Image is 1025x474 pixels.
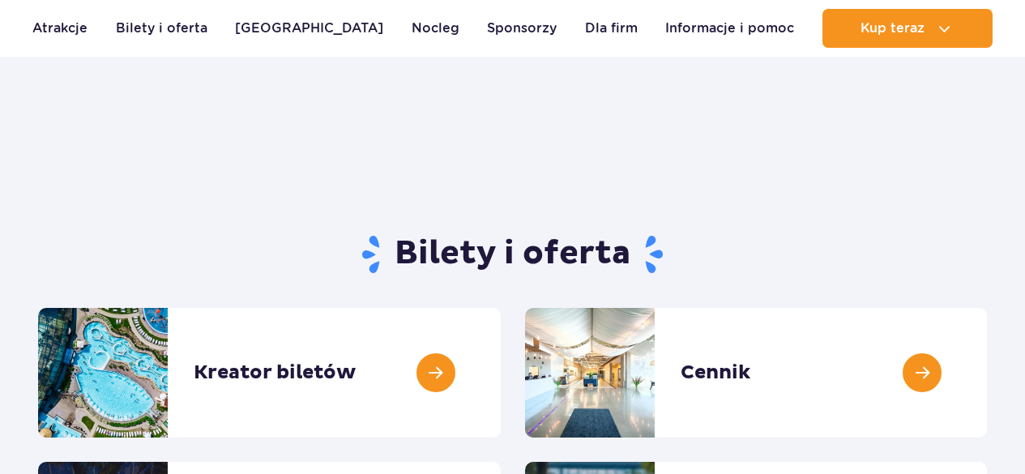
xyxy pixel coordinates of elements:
[116,9,207,48] a: Bilety i oferta
[585,9,638,48] a: Dla firm
[38,233,987,275] h1: Bilety i oferta
[487,9,557,48] a: Sponsorzy
[861,21,925,36] span: Kup teraz
[665,9,794,48] a: Informacje i pomoc
[32,9,88,48] a: Atrakcje
[235,9,383,48] a: [GEOGRAPHIC_DATA]
[412,9,459,48] a: Nocleg
[822,9,993,48] button: Kup teraz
